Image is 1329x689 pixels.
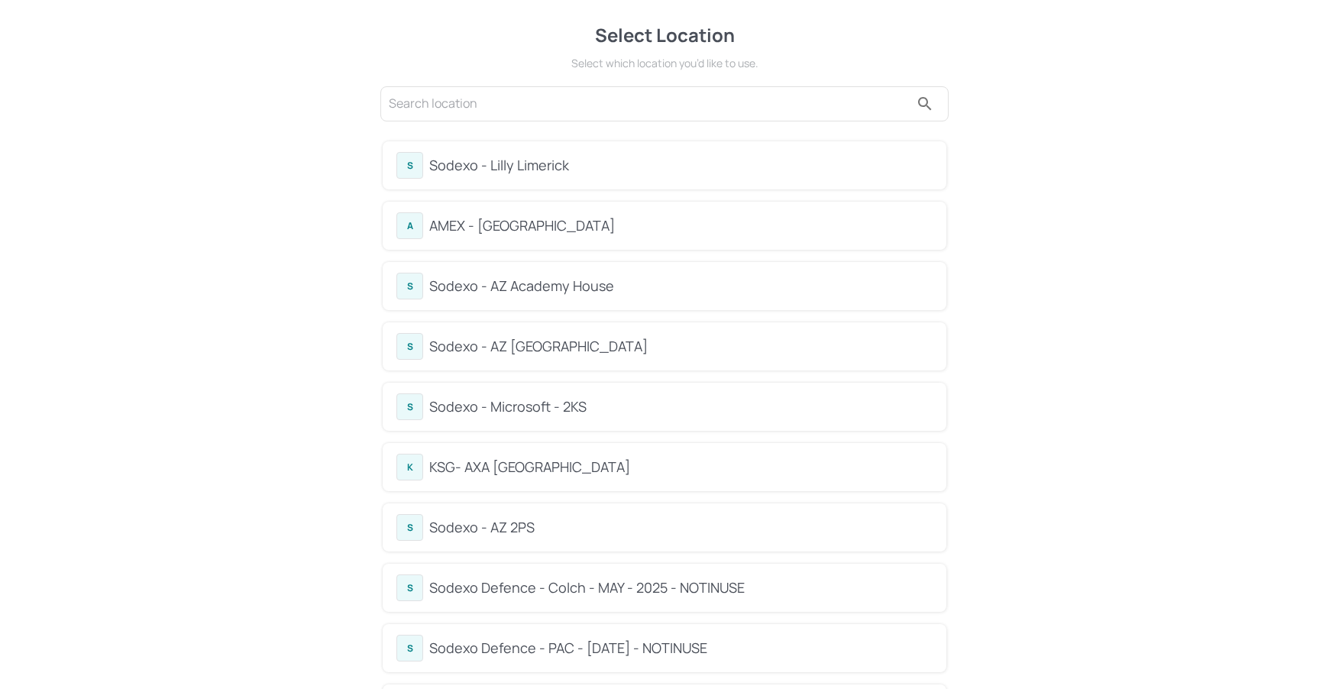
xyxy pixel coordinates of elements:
div: Sodexo - AZ 2PS [429,517,933,538]
div: K [396,454,423,480]
div: KSG- AXA [GEOGRAPHIC_DATA] [429,457,933,477]
div: S [396,333,423,360]
div: S [396,393,423,420]
div: Select Location [378,21,951,49]
div: S [396,635,423,662]
div: Sodexo - AZ [GEOGRAPHIC_DATA] [429,336,933,357]
div: AMEX - [GEOGRAPHIC_DATA] [429,215,933,236]
div: Sodexo Defence - PAC - [DATE] - NOTINUSE [429,638,933,658]
div: A [396,212,423,239]
div: S [396,152,423,179]
div: Sodexo - AZ Academy House [429,276,933,296]
div: Sodexo - Lilly Limerick [429,155,933,176]
div: S [396,574,423,601]
div: Sodexo Defence - Colch - MAY - 2025 - NOTINUSE [429,577,933,598]
div: Select which location you’d like to use. [378,55,951,71]
div: S [396,514,423,541]
input: Search location [389,92,910,116]
button: search [910,89,940,119]
div: S [396,273,423,299]
div: Sodexo - Microsoft - 2KS [429,396,933,417]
